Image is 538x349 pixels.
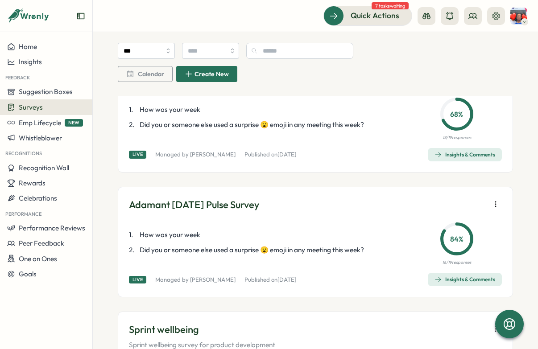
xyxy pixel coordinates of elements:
span: One on Ones [19,255,57,263]
span: Create New [195,71,229,77]
button: Create New [176,66,237,82]
p: Managed by [155,151,236,159]
span: How was your week [140,230,200,240]
span: Goals [19,270,37,278]
button: Calendar [118,66,173,82]
span: 1 . [129,105,138,115]
span: 1 . [129,230,138,240]
p: 13 / 19 responses [443,134,471,141]
img: Anne Fraser-Vatto [510,8,527,25]
div: Live [129,276,146,283]
div: Insights & Comments [435,276,495,283]
p: Adamant [DATE] Pulse Survey [129,198,259,212]
span: 7 tasks waiting [372,2,409,9]
span: NEW [65,119,83,127]
span: Emp Lifecycle [19,119,61,127]
div: Live [129,151,146,158]
span: Celebrations [19,194,57,202]
span: [DATE] [277,276,296,283]
p: Published on [244,151,296,159]
span: Rewards [19,179,46,187]
span: Recognition Wall [19,164,69,172]
span: Did you or someone else used a surprise 😮 emoji in any meeting this week? [140,245,364,255]
p: 84 % [443,233,471,244]
button: Insights & Comments [428,273,502,286]
span: How was your week [140,105,200,115]
span: Suggestion Boxes [19,87,73,96]
p: Sprint wellbeing [129,323,275,337]
p: 16 / 19 responses [442,259,471,266]
span: Performance Reviews [19,224,85,232]
button: Quick Actions [323,6,412,25]
p: 68 % [443,108,471,119]
span: Surveys [19,103,43,111]
div: Insights & Comments [435,151,495,158]
button: Expand sidebar [76,12,85,21]
p: Managed by [155,276,236,284]
span: 2 . [129,245,138,255]
span: Whistleblower [19,134,62,142]
span: Calendar [138,71,164,77]
span: Quick Actions [351,10,399,21]
button: Insights & Comments [428,148,502,161]
span: Peer Feedback [19,239,64,247]
span: Home [19,42,37,51]
a: [PERSON_NAME] [190,276,236,283]
span: 2 . [129,120,138,130]
span: Did you or someone else used a surprise 😮 emoji in any meeting this week? [140,120,364,130]
p: Published on [244,276,296,284]
span: Insights [19,57,42,66]
span: [DATE] [277,151,296,158]
a: [PERSON_NAME] [190,151,236,158]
